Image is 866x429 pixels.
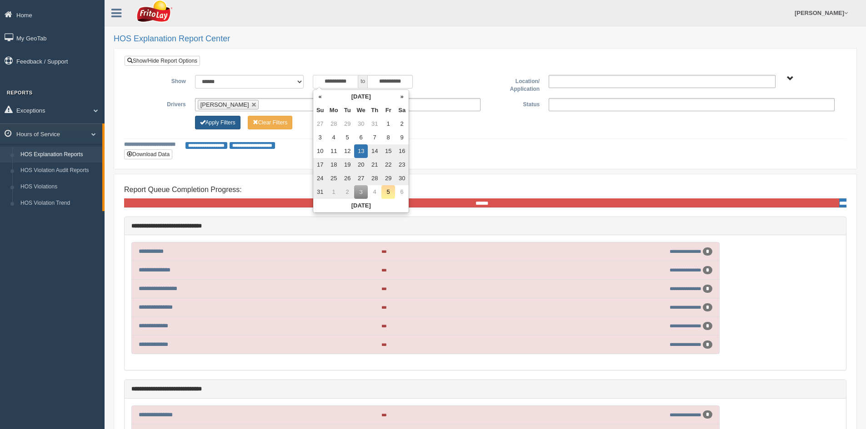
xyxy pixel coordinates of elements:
[368,131,381,144] td: 7
[124,149,172,159] button: Download Data
[395,144,409,158] td: 16
[368,185,381,199] td: 4
[395,172,409,185] td: 30
[313,185,327,199] td: 31
[313,158,327,172] td: 17
[485,98,544,109] label: Status
[124,186,846,194] h4: Report Queue Completion Progress:
[395,158,409,172] td: 23
[313,90,327,104] th: «
[16,195,102,212] a: HOS Violation Trend
[131,98,190,109] label: Drivers
[354,172,368,185] td: 27
[16,163,102,179] a: HOS Violation Audit Reports
[248,116,293,129] button: Change Filter Options
[327,117,340,131] td: 28
[354,131,368,144] td: 6
[327,158,340,172] td: 18
[381,172,395,185] td: 29
[395,90,409,104] th: »
[16,147,102,163] a: HOS Explanation Reports
[354,144,368,158] td: 13
[313,199,409,212] th: [DATE]
[395,117,409,131] td: 2
[368,117,381,131] td: 31
[354,185,368,199] td: 3
[368,172,381,185] td: 28
[381,158,395,172] td: 22
[195,116,240,129] button: Change Filter Options
[485,75,544,94] label: Location/ Application
[354,117,368,131] td: 30
[381,104,395,117] th: Fr
[395,185,409,199] td: 6
[354,158,368,172] td: 20
[368,104,381,117] th: Th
[381,144,395,158] td: 15
[340,131,354,144] td: 5
[313,104,327,117] th: Su
[340,172,354,185] td: 26
[395,131,409,144] td: 9
[313,131,327,144] td: 3
[125,56,200,66] a: Show/Hide Report Options
[200,101,249,108] span: [PERSON_NAME]
[381,131,395,144] td: 8
[340,104,354,117] th: Tu
[340,158,354,172] td: 19
[327,90,395,104] th: [DATE]
[340,185,354,199] td: 2
[327,104,340,117] th: Mo
[381,117,395,131] td: 1
[114,35,857,44] h2: HOS Explanation Report Center
[327,172,340,185] td: 25
[327,185,340,199] td: 1
[358,75,367,89] span: to
[395,104,409,117] th: Sa
[327,131,340,144] td: 4
[354,104,368,117] th: We
[340,144,354,158] td: 12
[368,144,381,158] td: 14
[131,75,190,86] label: Show
[368,158,381,172] td: 21
[327,144,340,158] td: 11
[381,185,395,199] td: 5
[16,179,102,195] a: HOS Violations
[313,172,327,185] td: 24
[340,117,354,131] td: 29
[313,117,327,131] td: 27
[313,144,327,158] td: 10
